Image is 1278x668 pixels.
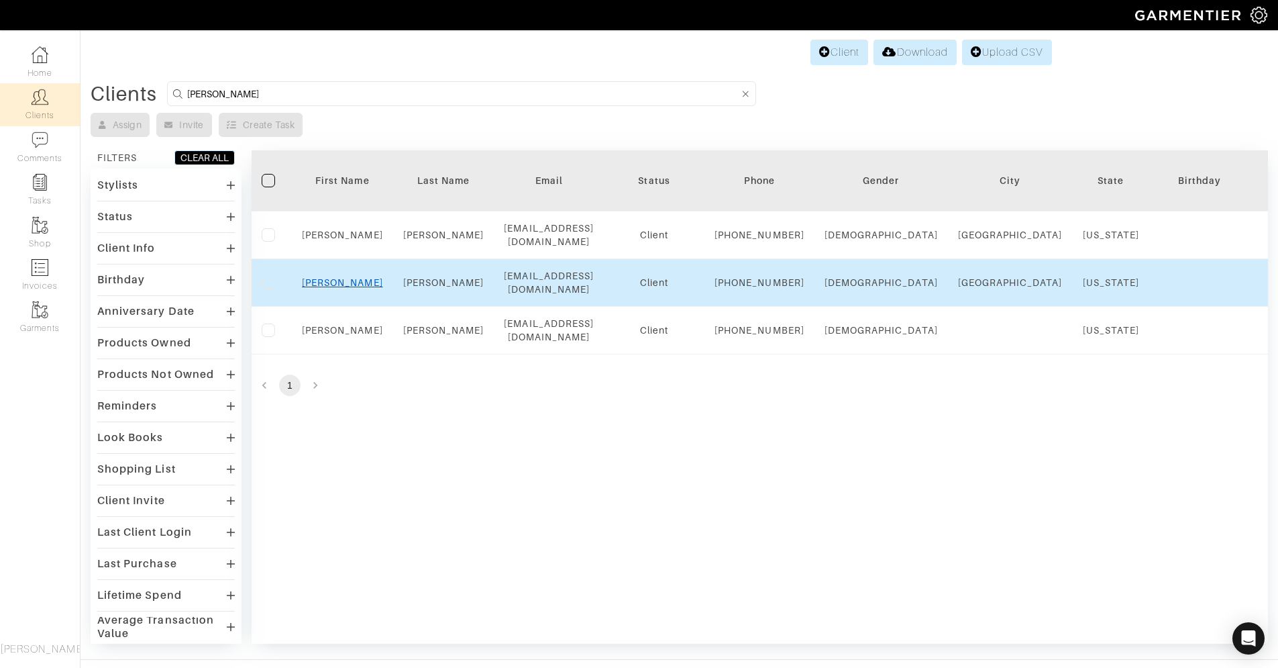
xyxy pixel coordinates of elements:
[824,324,938,337] div: [DEMOGRAPHIC_DATA]
[97,242,156,255] div: Client Info
[97,399,157,413] div: Reminders
[714,276,804,289] div: [PHONE_NUMBER]
[302,230,383,240] a: [PERSON_NAME]
[97,614,227,640] div: Average Transaction Value
[1083,324,1140,337] div: [US_STATE]
[97,179,138,192] div: Stylists
[1232,622,1265,655] div: Open Intercom Messenger
[180,151,229,164] div: CLEAR ALL
[97,431,164,444] div: Look Books
[403,277,484,288] a: [PERSON_NAME]
[403,230,484,240] a: [PERSON_NAME]
[97,526,192,539] div: Last Client Login
[1250,7,1267,23] img: gear-icon-white-bd11855cb880d31180b6d7d6211b90ccbf57a29d726f0c71d8c61bd08dd39cc2.png
[814,150,948,211] th: Toggle SortBy
[962,40,1052,65] a: Upload CSV
[97,305,195,318] div: Anniversary Date
[714,228,804,242] div: [PHONE_NUMBER]
[187,85,739,102] input: Search by name, email, phone, city, or state
[97,151,137,164] div: FILTERS
[32,301,48,318] img: garments-icon-b7da505a4dc4fd61783c78ac3ca0ef83fa9d6f193b1c9dc38574b1d14d53ca28.png
[614,228,694,242] div: Client
[824,276,938,289] div: [DEMOGRAPHIC_DATA]
[32,46,48,63] img: dashboard-icon-dbcd8f5a0b271acd01030246c82b418ddd0df26cd7fceb0bd07c9910d44c42f6.png
[97,589,182,602] div: Lifetime Spend
[958,174,1063,187] div: City
[614,324,694,337] div: Client
[604,150,704,211] th: Toggle SortBy
[958,276,1063,289] div: [GEOGRAPHIC_DATA]
[824,228,938,242] div: [DEMOGRAPHIC_DATA]
[97,336,191,350] div: Products Owned
[32,174,48,191] img: reminder-icon-8004d30b9f0a5d33ae49ab947aed9ed385cf756f9e5892f1edd6e32f2345188e.png
[958,228,1063,242] div: [GEOGRAPHIC_DATA]
[403,174,484,187] div: Last Name
[714,324,804,337] div: [PHONE_NUMBER]
[302,325,383,336] a: [PERSON_NAME]
[504,174,594,187] div: Email
[97,273,145,287] div: Birthday
[824,174,938,187] div: Gender
[32,217,48,234] img: garments-icon-b7da505a4dc4fd61783c78ac3ca0ef83fa9d6f193b1c9dc38574b1d14d53ca28.png
[252,375,1268,396] nav: pagination navigation
[97,463,176,476] div: Shopping List
[1083,228,1140,242] div: [US_STATE]
[97,210,133,224] div: Status
[504,317,594,344] div: [EMAIL_ADDRESS][DOMAIN_NAME]
[614,174,694,187] div: Status
[1083,174,1140,187] div: State
[32,259,48,276] img: orders-icon-0abe47150d42831381b5fb84f609e132dff9fe21cb692f30cb5eec754e2cba89.png
[1128,3,1250,27] img: garmentier-logo-header-white-b43fb05a5012e4ada735d5af1a66efaba907eab6374d6393d1fbf88cb4ef424d.png
[97,494,165,508] div: Client Invite
[302,277,383,288] a: [PERSON_NAME]
[292,150,393,211] th: Toggle SortBy
[614,276,694,289] div: Client
[403,325,484,336] a: [PERSON_NAME]
[810,40,868,65] a: Client
[504,222,594,248] div: [EMAIL_ADDRESS][DOMAIN_NAME]
[302,174,383,187] div: First Name
[32,132,48,148] img: comment-icon-a0a6a9ef722e966f86d9cbdc48e553b5cf19dbc54f86b18d962a5391bc8f6eb6.png
[97,557,177,571] div: Last Purchase
[174,150,235,165] button: CLEAR ALL
[97,368,214,381] div: Products Not Owned
[393,150,494,211] th: Toggle SortBy
[1159,174,1240,187] div: Birthday
[32,89,48,105] img: clients-icon-6bae9207a08558b7cb47a8932f037763ab4055f8c8b6bfacd5dc20c3e0201464.png
[1149,150,1250,211] th: Toggle SortBy
[873,40,956,65] a: Download
[279,375,301,396] button: page 1
[91,87,157,101] div: Clients
[504,269,594,296] div: [EMAIL_ADDRESS][DOMAIN_NAME]
[1083,276,1140,289] div: [US_STATE]
[714,174,804,187] div: Phone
